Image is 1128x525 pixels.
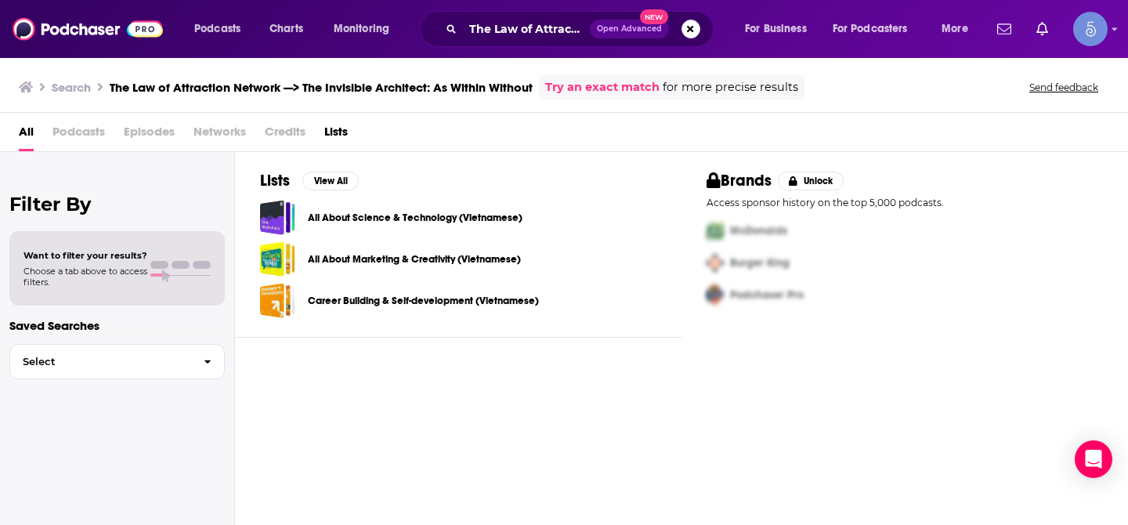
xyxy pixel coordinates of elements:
span: Want to filter your results? [23,250,147,261]
span: Credits [265,119,305,151]
h3: The Law of Attraction Network —> The Invisible Architect: As Within Without [110,80,533,95]
a: ListsView All [260,171,359,190]
a: All [19,119,34,151]
h2: Lists [260,171,290,190]
h3: Search [52,80,91,95]
span: Episodes [124,119,175,151]
a: All About Science & Technology (Vietnamese) [308,209,522,226]
span: New [640,9,668,24]
button: open menu [183,16,261,42]
img: First Pro Logo [700,215,730,247]
span: Charts [269,18,303,40]
span: McDonalds [730,224,787,237]
span: Monitoring [334,18,389,40]
a: All About Science & Technology (Vietnamese) [260,200,295,235]
span: Logged in as Spiral5-G1 [1073,12,1108,46]
div: Open Intercom Messenger [1075,440,1112,478]
button: Open AdvancedNew [590,20,669,38]
span: Choose a tab above to access filters. [23,266,147,288]
img: User Profile [1073,12,1108,46]
span: For Business [745,18,807,40]
span: Podcasts [194,18,240,40]
p: Saved Searches [9,318,225,333]
h2: Brands [707,171,772,190]
button: Show profile menu [1073,12,1108,46]
span: Podcasts [52,119,105,151]
span: More [942,18,968,40]
span: Open Advanced [597,25,662,33]
button: Select [9,344,225,379]
a: All About Marketing & Creativity (Vietnamese) [260,241,295,277]
button: open menu [822,16,931,42]
a: Career Building & Self-development (Vietnamese) [260,283,295,318]
a: Show notifications dropdown [1030,16,1054,42]
button: open menu [734,16,826,42]
span: Podchaser Pro [730,288,804,302]
button: open menu [323,16,410,42]
button: Unlock [778,172,844,190]
span: Select [10,357,191,367]
a: Lists [324,119,348,151]
a: Career Building & Self-development (Vietnamese) [308,292,539,310]
span: for more precise results [663,78,798,96]
input: Search podcasts, credits, & more... [463,16,590,42]
a: All About Marketing & Creativity (Vietnamese) [308,251,521,268]
img: Second Pro Logo [700,247,730,279]
button: Send feedback [1025,81,1103,94]
div: Search podcasts, credits, & more... [435,11,728,47]
span: For Podcasters [833,18,908,40]
a: Try an exact match [545,78,660,96]
span: Networks [193,119,246,151]
a: Show notifications dropdown [991,16,1018,42]
button: View All [302,172,359,190]
a: Charts [259,16,313,42]
button: open menu [931,16,988,42]
h2: Filter By [9,193,225,215]
p: Access sponsor history on the top 5,000 podcasts. [707,197,1103,208]
span: Burger King [730,256,790,270]
img: Third Pro Logo [700,279,730,311]
img: Podchaser - Follow, Share and Rate Podcasts [13,14,163,44]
